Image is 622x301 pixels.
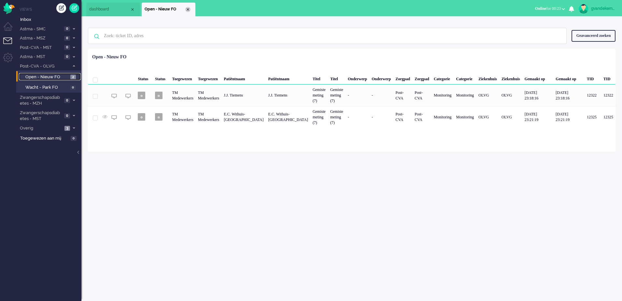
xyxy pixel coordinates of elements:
[454,106,476,128] div: Monitoring
[522,106,554,128] div: [DATE] 23:21:19
[99,28,558,44] input: Zoek: ticket ID, adres
[88,84,615,106] div: 12322
[130,7,135,12] div: Close tab
[454,71,476,84] div: Categorie
[69,3,79,13] a: Quick Ticket
[393,84,413,106] div: Post-CVA
[531,2,569,16] li: Onlinefor 00:23
[577,4,615,14] a: gvandekempe
[346,106,369,128] div: -
[310,106,328,128] div: Gemiste meting (7)
[522,84,554,106] div: [DATE] 23:18:16
[64,45,70,50] span: 0
[19,45,62,51] span: Post-CVA - MST
[19,95,62,107] span: Zwangerschapsdiabetes - MZH
[135,71,153,84] div: Status
[535,6,561,11] span: for 00:23
[19,83,81,91] a: Wacht - Park FO 0
[170,71,196,84] div: Toegewezen
[138,92,145,99] span: o
[601,84,615,106] div: 12322
[310,84,328,106] div: Gemiste meting (7)
[88,106,615,128] div: 12325
[125,115,131,120] img: ic_chat_grey.svg
[125,93,131,99] img: ic_chat_grey.svg
[145,7,185,12] span: Open - Nieuw FO
[535,6,546,11] span: Online
[601,71,615,84] div: TID
[221,71,266,84] div: Patiëntnaam
[19,26,62,32] span: Astma - SMC
[70,75,76,80] span: 2
[585,84,601,106] div: 12322
[111,93,117,99] img: ic_chat_grey.svg
[19,63,69,69] span: Post-CVA - OLVG
[86,3,140,16] li: Dashboard
[64,26,70,31] span: 0
[476,106,499,128] div: OLVG
[412,84,431,106] div: Post-CVA
[20,17,81,23] span: Inbox
[393,106,413,128] div: Post-CVA
[92,54,126,60] div: Open - Nieuw FO
[196,84,221,106] div: TM Medewerkers
[138,113,145,121] span: o
[572,30,615,41] div: Geavanceerd zoeken
[553,106,585,128] div: [DATE] 23:21:19
[155,92,163,99] span: o
[19,125,63,131] span: Overig
[431,71,454,84] div: Categorie
[88,28,105,45] img: ic-search-icon.svg
[64,98,70,103] span: 0
[591,5,615,12] div: gvandekempe
[310,71,328,84] div: Titel
[19,35,62,41] span: Astma - MSZ
[499,84,522,106] div: OLVG
[393,71,413,84] div: Zorgpad
[25,84,68,91] span: Wacht - Park FO
[3,22,18,37] li: Dashboard menu
[19,54,62,60] span: Astma - MST
[601,106,615,128] div: 12325
[531,4,569,13] button: Onlinefor 00:23
[346,84,369,106] div: -
[585,106,601,128] div: 12325
[412,106,431,128] div: Post-CVA
[64,113,70,118] span: 0
[196,106,221,128] div: TM Medewerkers
[431,106,454,128] div: Monitoring
[328,84,346,106] div: Gemiste meting (7)
[369,71,393,84] div: Onderwerp
[64,36,70,41] span: 0
[185,7,191,12] div: Close tab
[553,84,585,106] div: [DATE] 23:18:16
[111,115,117,120] img: ic_chat_grey.svg
[70,85,76,90] span: 0
[499,106,522,128] div: OLVG
[19,110,62,122] span: Zwangerschapsdiabetes - MST
[170,84,196,106] div: TM Medewerkers
[3,4,15,9] a: Omnidesk
[89,7,130,12] span: dashboard
[3,3,15,14] img: flow_omnibird.svg
[553,71,585,84] div: Gemaakt op
[412,71,431,84] div: Zorgpad
[266,71,310,84] div: Patiëntnaam
[369,106,393,128] div: -
[153,71,170,84] div: Status
[71,136,77,141] span: 0
[369,84,393,106] div: -
[499,71,522,84] div: Ziekenhuis
[328,106,346,128] div: Gemiste meting (7)
[19,16,81,23] a: Inbox
[476,71,499,84] div: Ziekenhuis
[170,106,196,128] div: TM Medewerkers
[585,71,601,84] div: TID
[3,38,18,52] li: Tickets menu
[19,73,81,80] a: Open - Nieuw FO 2
[476,84,499,106] div: OLVG
[221,106,266,128] div: E.C. Withuis-[GEOGRAPHIC_DATA]
[142,3,195,16] li: View
[25,74,69,80] span: Open - Nieuw FO
[56,3,66,13] div: Creëer ticket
